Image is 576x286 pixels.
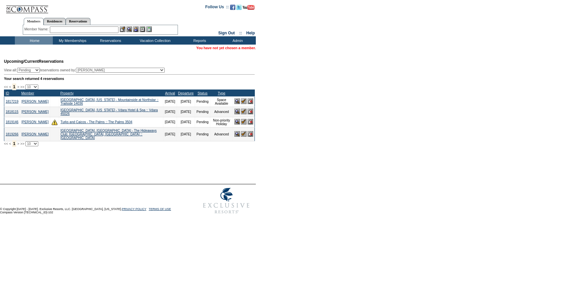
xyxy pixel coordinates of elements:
a: Residences [44,18,66,25]
span: < [9,85,11,89]
span: < [9,142,11,146]
td: Space Available [210,96,233,107]
td: [DATE] [163,96,177,107]
div: Member Name: [24,26,50,32]
span: >> [20,85,24,89]
td: Reservations [91,36,129,45]
a: Become our fan on Facebook [230,7,235,11]
div: Your search returned 4 reservations [4,77,255,81]
a: Member [21,91,34,95]
a: Property [60,91,74,95]
img: There are insufficient days and/or tokens to cover this reservation [51,119,57,125]
a: [GEOGRAPHIC_DATA], [US_STATE] - Mountainside at Northstar :: Trailside 14036 [60,98,158,105]
td: [DATE] [163,127,177,141]
a: [PERSON_NAME] [21,110,49,114]
span: :: [239,31,242,35]
a: [GEOGRAPHIC_DATA], [US_STATE] - Vdara Hotel & Spa :: Vdara 45026 [60,108,158,116]
td: Reports [180,36,218,45]
td: Vacation Collection [129,36,180,45]
img: Impersonate [133,26,139,32]
a: PRIVACY POLICY [122,207,146,211]
span: Upcoming/Current [4,59,39,64]
span: 1 [12,84,17,90]
span: You have not yet chosen a member. [196,46,256,50]
a: Arrival [165,91,175,95]
img: Cancel Reservation [248,131,253,137]
img: Become our fan on Facebook [230,5,235,10]
span: 1 [12,140,17,147]
a: Turks and Caicos - The Palms :: The Palms 3504 [60,120,132,124]
img: View Reservation [234,98,240,104]
span: > [17,85,19,89]
a: Follow us on Twitter [236,7,242,11]
img: b_calculator.gif [146,26,152,32]
td: [DATE] [177,107,195,117]
td: [DATE] [177,117,195,127]
img: Confirm Reservation [241,119,247,125]
img: Confirm Reservation [241,131,247,137]
span: > [17,142,19,146]
img: View Reservation [234,131,240,137]
td: [DATE] [177,96,195,107]
td: Pending [195,117,210,127]
td: Pending [195,96,210,107]
td: [DATE] [163,107,177,117]
td: Follow Us :: [205,4,229,12]
a: Departure [178,91,193,95]
td: Advanced [210,107,233,117]
a: 1819146 [6,120,18,124]
img: Reservations [140,26,145,32]
a: Help [246,31,255,35]
img: Subscribe to our YouTube Channel [243,5,254,10]
td: Pending [195,127,210,141]
td: Pending [195,107,210,117]
a: [PERSON_NAME] [21,132,49,136]
img: View Reservation [234,109,240,114]
img: Confirm Reservation [241,109,247,114]
img: View Reservation [234,119,240,125]
a: Sign Out [218,31,235,35]
a: [PERSON_NAME] [21,100,49,103]
td: Advanced [210,127,233,141]
a: 1817219 [6,100,18,103]
td: [DATE] [163,117,177,127]
span: Reservations [4,59,64,64]
a: [PERSON_NAME] [21,120,49,124]
td: Admin [218,36,256,45]
a: Status [197,91,207,95]
a: Members [24,18,44,25]
img: Cancel Reservation [248,109,253,114]
span: >> [20,142,24,146]
a: Reservations [66,18,90,25]
img: Cancel Reservation [248,119,253,125]
td: Home [15,36,53,45]
a: Type [218,91,225,95]
span: << [4,85,8,89]
a: Subscribe to our YouTube Channel [243,7,254,11]
img: Cancel Reservation [248,98,253,104]
td: Non-priority Holiday [210,117,233,127]
span: << [4,142,8,146]
a: [GEOGRAPHIC_DATA], [GEOGRAPHIC_DATA] - The Hideaways Club: [GEOGRAPHIC_DATA], [GEOGRAPHIC_DATA] :... [60,129,156,140]
div: View all: reservations owned by: [4,68,168,73]
a: ID [6,91,9,95]
td: My Memberships [53,36,91,45]
img: View [126,26,132,32]
a: 1819266 [6,132,18,136]
a: 1818115 [6,110,18,114]
img: Follow us on Twitter [236,5,242,10]
img: b_edit.gif [120,26,125,32]
a: TERMS OF USE [149,207,171,211]
img: Confirm Reservation [241,98,247,104]
td: [DATE] [177,127,195,141]
img: Exclusive Resorts [197,184,256,217]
